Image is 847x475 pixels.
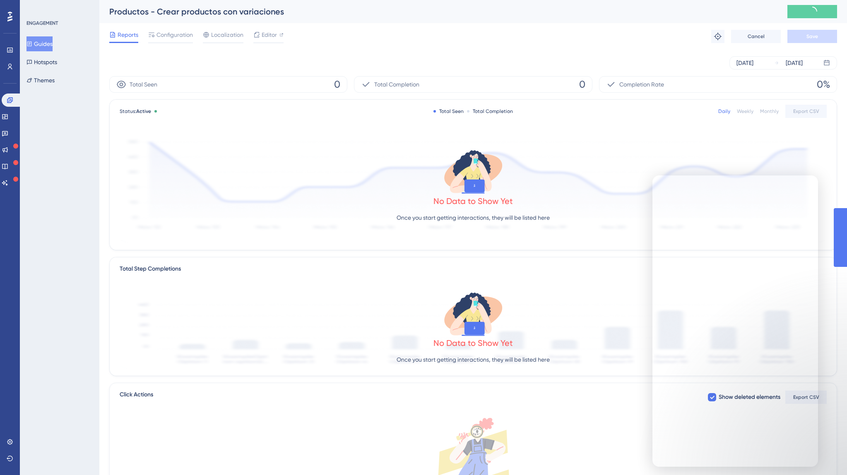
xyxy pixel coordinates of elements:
div: Total Completion [467,108,513,115]
div: Productos - Crear productos con variaciones [109,6,767,17]
button: Hotspots [26,55,57,70]
iframe: UserGuiding AI Assistant Launcher [812,442,837,467]
div: [DATE] [736,58,753,68]
div: ENGAGEMENT [26,20,58,26]
button: Save [787,30,837,43]
span: Total Seen [130,79,157,89]
div: [DATE] [786,58,803,68]
span: Status: [120,108,151,115]
div: Total Seen [433,108,464,115]
span: Completion Rate [619,79,664,89]
span: Save [806,33,818,40]
p: Once you start getting interactions, they will be listed here [397,213,550,223]
iframe: Intercom live chat [652,175,818,467]
span: Total Completion [374,79,419,89]
span: Click Actions [120,390,153,405]
span: Editor [262,30,277,40]
div: Daily [718,108,730,115]
div: Monthly [760,108,779,115]
span: Cancel [748,33,765,40]
p: Once you start getting interactions, they will be listed here [397,355,550,365]
span: Localization [211,30,243,40]
span: Active [136,108,151,114]
span: 0% [817,78,830,91]
span: Reports [118,30,138,40]
button: Themes [26,73,55,88]
span: Export CSV [793,108,819,115]
span: Configuration [156,30,193,40]
div: Total Step Completions [120,264,181,274]
div: No Data to Show Yet [433,337,513,349]
span: 0 [579,78,585,91]
div: No Data to Show Yet [433,195,513,207]
button: Cancel [731,30,781,43]
div: Weekly [737,108,753,115]
span: 0 [334,78,340,91]
button: Export CSV [785,105,827,118]
button: Guides [26,36,53,51]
